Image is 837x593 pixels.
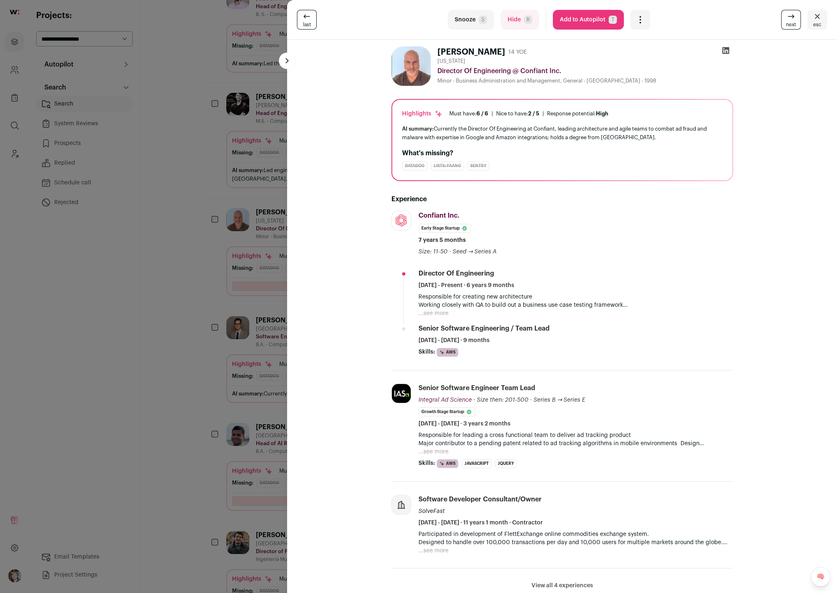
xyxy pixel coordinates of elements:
div: Response potential: [547,110,608,117]
li: AWS [437,459,458,468]
h1: [PERSON_NAME] [437,46,505,58]
a: 🧠 [811,567,830,586]
h2: What's missing? [402,148,722,158]
span: S [479,16,487,24]
div: Minor - Business Administration and Management, General - [GEOGRAPHIC_DATA] - 1998 [437,78,733,84]
div: Datadog [402,161,428,170]
div: Nice to have: [496,110,539,117]
span: R [524,16,532,24]
div: Software Developer Consultant/Owner [418,495,542,504]
ul: | | [449,110,608,117]
span: Skills: [418,459,435,467]
span: [US_STATE] [437,58,465,64]
button: Open dropdown [630,10,650,30]
button: View all 4 experiences [531,582,593,590]
div: Currently the Director Of Engineering at Confiant, leading architecture and agile teams to combat... [402,124,722,142]
span: · Size then: 201-500 [474,397,529,403]
p: Responsible for creating new architecture Working closely with QA to build out a business use cas... [418,293,733,309]
div: Sentry [467,161,489,170]
img: 7a98e7efbcfd9590afc3a2c3b39ff85af57e30492356bb8e80bc3cc6db465220.jpg [392,384,411,403]
div: 14 YOE [508,48,527,56]
span: High [596,111,608,116]
span: · [530,396,532,404]
button: ...see more [418,309,448,317]
div: Director Of Engineering [418,269,494,278]
span: · [449,248,451,256]
span: SolveFast [418,508,445,514]
span: 2 / 5 [528,111,539,116]
p: Participated in development of FlettExchange online commodities exchange system. Designed to hand... [418,530,733,547]
button: ...see more [418,448,448,456]
span: [DATE] - [DATE] · 11 years 1 month · Contractor [418,519,543,527]
div: Director Of Engineering @ Confiant Inc. [437,66,733,76]
span: Skills: [418,348,435,356]
span: Confiant Inc. [418,212,460,219]
span: T [609,16,617,24]
span: 7 years 5 months [418,236,466,244]
li: Growth Stage Startup [418,407,475,416]
h2: Experience [391,194,733,204]
span: [DATE] - Present · 6 years 9 months [418,281,514,290]
button: ...see more [418,547,448,555]
li: Early Stage Startup [418,224,471,233]
span: last [303,21,311,28]
span: Size: 11-50 [418,249,448,255]
span: Seed → Series A [453,249,497,255]
img: bc64b8e47ce20bcb5f156fa8aa30eb31bf7d62df2f0348cd8d101271fd5deb58 [392,211,411,230]
span: [DATE] - [DATE] · 3 years 2 months [418,420,510,428]
span: esc [813,21,821,28]
span: Integral Ad Science [418,397,472,403]
a: next [781,10,801,30]
img: company-logo-placeholder-414d4e2ec0e2ddebbe968bf319fdfe5acfe0c9b87f798d344e800bc9a89632a0.png [392,495,411,514]
button: Close [807,10,827,30]
button: Add to AutopilotT [553,10,624,30]
img: 653fe13696089cfd7c4008dba752bd4b7295a96439b16b3182656b3ef9ddbabd.jpg [391,46,431,86]
span: 6 / 6 [476,111,488,116]
li: AWS [437,348,458,357]
a: last [297,10,317,30]
div: Lists: FAANG [431,161,464,170]
li: JavaScript [462,459,492,468]
div: Must have: [449,110,488,117]
li: jQuery [495,459,517,468]
span: Series B → Series E [533,397,586,403]
span: [DATE] - [DATE] · 9 months [418,336,490,345]
div: Senior Software Engineer Team Lead [418,384,535,393]
span: AI summary: [402,126,434,131]
p: Responsible for leading a cross functional team to deliver ad tracking product Major contributor ... [418,431,733,448]
button: SnoozeS [448,10,494,30]
span: next [786,21,796,28]
button: HideR [501,10,539,30]
div: Highlights [402,110,443,118]
div: Senior Software Engineering / Team Lead [418,324,550,333]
